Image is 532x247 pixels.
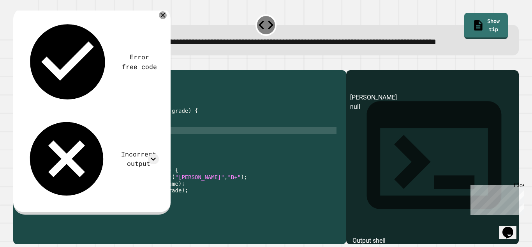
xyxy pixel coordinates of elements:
div: Incorrect output [118,149,159,169]
iframe: chat widget [467,182,524,215]
div: [PERSON_NAME] null [350,93,515,244]
div: Error free code [120,52,159,71]
div: Chat with us now!Close [3,3,54,50]
a: Show tip [464,13,508,39]
iframe: chat widget [499,216,524,239]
